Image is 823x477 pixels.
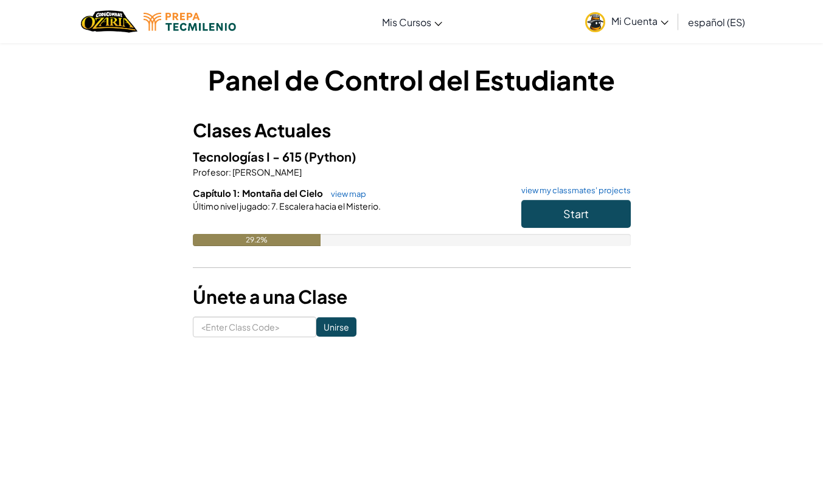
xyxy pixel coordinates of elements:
h3: Clases Actuales [193,117,631,144]
input: <Enter Class Code> [193,317,316,337]
a: Ozaria by CodeCombat logo [81,9,137,34]
span: Tecnologías I - 615 [193,149,304,164]
span: : [268,201,270,211]
div: 29.2% [193,234,321,246]
h3: Únete a una Clase [193,283,631,311]
a: Mis Cursos [376,5,448,38]
span: (Python) [304,149,356,164]
span: Último nivel jugado [193,201,268,211]
span: Start [563,207,589,221]
a: view map [325,189,366,199]
span: : [229,166,231,177]
span: Mis Cursos [382,16,431,29]
span: Mi Cuenta [611,15,668,27]
span: español (ES) [688,16,745,29]
a: view my classmates' projects [515,187,631,194]
span: Escalera hacia el Misterio. [278,201,381,211]
a: español (ES) [682,5,751,38]
a: Mi Cuenta [579,2,675,41]
input: Unirse [316,317,356,337]
button: Start [521,200,631,228]
span: 7. [270,201,278,211]
h1: Panel de Control del Estudiante [193,61,631,98]
span: Capítulo 1: Montaña del Cielo [193,187,325,199]
span: [PERSON_NAME] [231,166,302,177]
img: Home [81,9,137,34]
img: avatar [585,12,605,32]
img: Tecmilenio logo [144,13,236,31]
span: Profesor [193,166,229,177]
